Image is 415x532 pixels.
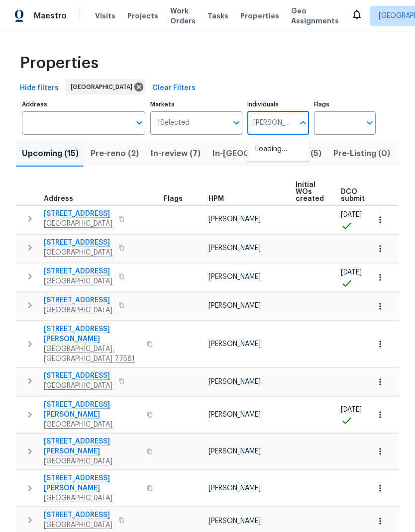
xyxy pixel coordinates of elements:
[22,147,79,161] span: Upcoming (15)
[71,82,136,92] span: [GEOGRAPHIC_DATA]
[152,82,196,94] span: Clear Filters
[208,341,261,348] span: [PERSON_NAME]
[341,269,362,276] span: [DATE]
[208,411,261,418] span: [PERSON_NAME]
[66,79,145,95] div: [GEOGRAPHIC_DATA]
[95,11,115,21] span: Visits
[91,147,139,161] span: Pre-reno (2)
[127,11,158,21] span: Projects
[291,6,339,26] span: Geo Assignments
[208,378,261,385] span: [PERSON_NAME]
[247,137,309,162] div: Loading…
[208,273,261,280] span: [PERSON_NAME]
[208,448,261,455] span: [PERSON_NAME]
[150,101,243,107] label: Markets
[212,147,321,161] span: In-[GEOGRAPHIC_DATA] (5)
[333,147,390,161] span: Pre-Listing (0)
[22,101,145,107] label: Address
[247,101,309,107] label: Individuals
[341,406,362,413] span: [DATE]
[16,79,63,97] button: Hide filters
[20,82,59,94] span: Hide filters
[208,216,261,223] span: [PERSON_NAME]
[208,245,261,252] span: [PERSON_NAME]
[247,111,294,135] input: Search ...
[208,195,224,202] span: HPM
[229,116,243,130] button: Open
[296,116,310,130] button: Close
[363,116,377,130] button: Open
[170,6,196,26] span: Work Orders
[148,79,200,97] button: Clear Filters
[151,147,201,161] span: In-review (7)
[34,11,67,21] span: Maestro
[164,195,183,202] span: Flags
[132,116,146,130] button: Open
[157,119,190,127] span: 1 Selected
[44,195,73,202] span: Address
[208,302,261,309] span: [PERSON_NAME]
[341,211,362,218] span: [DATE]
[20,58,99,68] span: Properties
[240,11,279,21] span: Properties
[314,101,376,107] label: Flags
[208,485,261,492] span: [PERSON_NAME]
[296,181,324,202] span: Initial WOs created
[207,12,228,19] span: Tasks
[341,188,377,202] span: DCO submitted
[208,518,261,525] span: [PERSON_NAME]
